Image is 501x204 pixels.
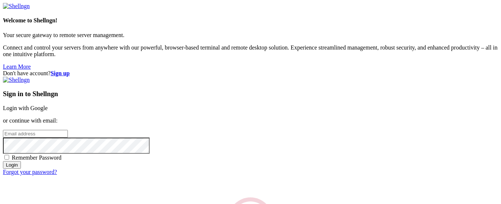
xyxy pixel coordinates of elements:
a: Sign up [51,70,70,76]
a: Forgot your password? [3,169,57,175]
p: or continue with email: [3,117,498,124]
a: Login with Google [3,105,48,111]
img: Shellngn [3,77,30,83]
input: Email address [3,130,68,138]
div: Don't have account? [3,70,498,77]
h4: Welcome to Shellngn! [3,17,498,24]
span: Remember Password [12,154,62,161]
p: Your secure gateway to remote server management. [3,32,498,39]
a: Learn More [3,63,31,70]
p: Connect and control your servers from anywhere with our powerful, browser-based terminal and remo... [3,44,498,58]
input: Login [3,161,21,169]
input: Remember Password [4,155,9,160]
h3: Sign in to Shellngn [3,90,498,98]
img: Shellngn [3,3,30,10]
